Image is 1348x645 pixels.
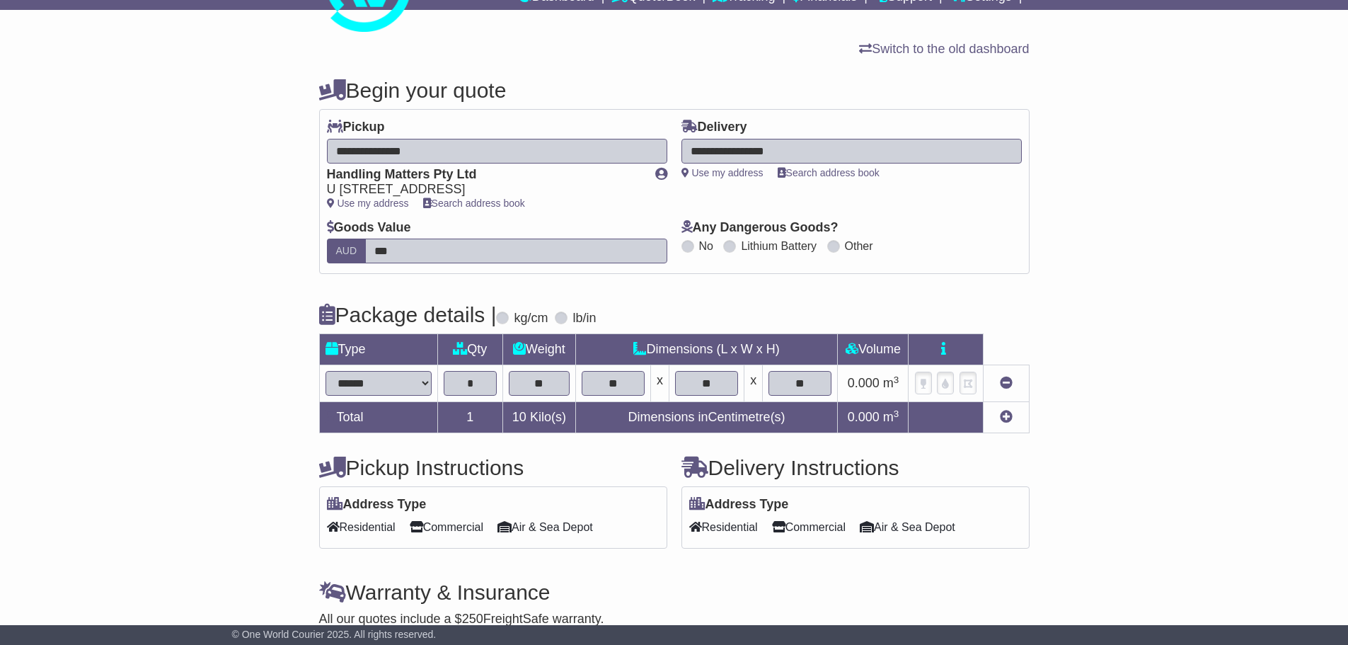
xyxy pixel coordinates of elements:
span: m [883,376,899,390]
div: Handling Matters Pty Ltd [327,167,641,183]
label: lb/in [572,311,596,326]
div: All our quotes include a $ FreightSafe warranty. [319,612,1030,627]
label: AUD [327,239,367,263]
sup: 3 [894,409,899,419]
a: Remove this item [1000,376,1013,390]
h4: Begin your quote [319,79,1030,102]
a: Search address book [423,198,525,209]
span: Residential [327,516,396,538]
label: No [699,239,713,253]
span: Residential [689,516,758,538]
span: 0.000 [848,410,880,424]
h4: Pickup Instructions [319,456,667,479]
span: 10 [512,410,526,424]
td: Kilo(s) [503,402,576,433]
label: Any Dangerous Goods? [681,220,839,236]
span: Commercial [410,516,483,538]
sup: 3 [894,375,899,385]
span: © One World Courier 2025. All rights reserved. [232,629,437,640]
label: Lithium Battery [741,239,817,253]
td: Qty [437,334,503,365]
label: Goods Value [327,220,411,236]
label: Other [845,239,873,253]
span: Commercial [772,516,846,538]
h4: Delivery Instructions [681,456,1030,479]
span: m [883,410,899,424]
span: Air & Sea Depot [860,516,955,538]
label: Address Type [689,497,789,513]
label: Pickup [327,120,385,135]
h4: Warranty & Insurance [319,581,1030,604]
td: Volume [838,334,909,365]
span: 0.000 [848,376,880,390]
td: Type [319,334,437,365]
a: Use my address [681,167,764,178]
a: Use my address [327,198,409,209]
a: Switch to the old dashboard [859,42,1029,56]
td: Dimensions in Centimetre(s) [575,402,838,433]
td: Dimensions (L x W x H) [575,334,838,365]
a: Add new item [1000,410,1013,424]
span: Air & Sea Depot [497,516,593,538]
td: 1 [437,402,503,433]
td: x [744,365,763,402]
label: Delivery [681,120,747,135]
label: Address Type [327,497,427,513]
div: U [STREET_ADDRESS] [327,182,641,198]
td: Weight [503,334,576,365]
label: kg/cm [514,311,548,326]
span: 250 [462,612,483,626]
a: Search address book [778,167,880,178]
td: x [650,365,669,402]
h4: Package details | [319,303,497,326]
td: Total [319,402,437,433]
